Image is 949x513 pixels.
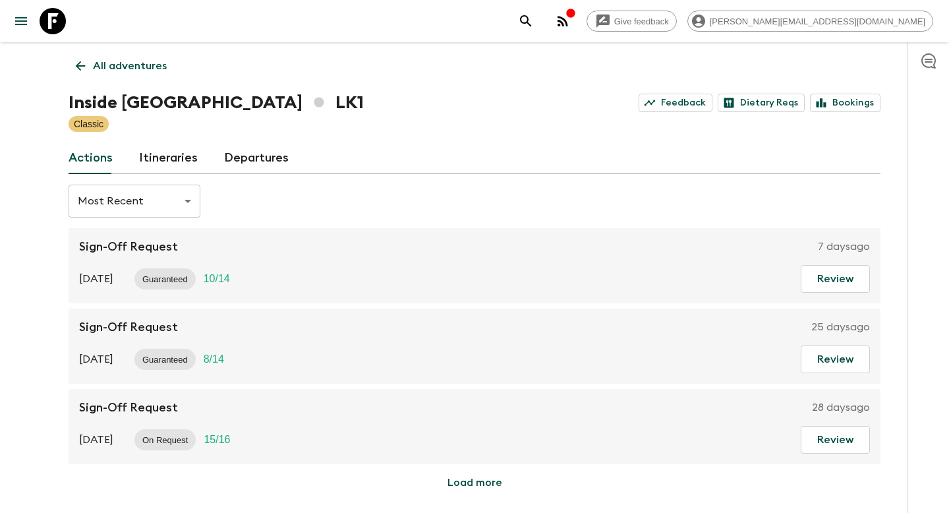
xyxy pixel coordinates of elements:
span: Guaranteed [134,355,196,365]
div: Trip Fill [196,429,238,450]
a: Give feedback [587,11,677,32]
p: All adventures [93,58,167,74]
p: 28 days ago [812,400,870,415]
button: search adventures [513,8,539,34]
div: Most Recent [69,183,200,220]
p: Sign-Off Request [79,319,178,335]
a: Actions [69,142,113,174]
span: Guaranteed [134,274,196,284]
p: Classic [74,117,103,131]
a: Itineraries [139,142,198,174]
p: [DATE] [79,351,113,367]
button: Review [801,265,870,293]
p: 25 days ago [811,319,870,335]
p: 8 / 14 [204,351,224,367]
a: All adventures [69,53,174,79]
p: 15 / 16 [204,432,230,448]
button: Review [801,426,870,454]
a: Bookings [810,94,880,112]
p: Sign-Off Request [79,400,178,415]
p: 10 / 14 [204,271,230,287]
p: Load more [447,475,502,491]
button: Load more [392,469,557,496]
span: [PERSON_NAME][EMAIL_ADDRESS][DOMAIN_NAME] [703,16,933,26]
button: menu [8,8,34,34]
p: [DATE] [79,271,113,287]
span: Give feedback [607,16,676,26]
p: [DATE] [79,432,113,448]
span: On Request [134,435,196,445]
div: Trip Fill [196,349,232,370]
a: Dietary Reqs [718,94,805,112]
p: 7 days ago [818,239,870,255]
a: Feedback [639,94,712,112]
a: Departures [224,142,289,174]
div: [PERSON_NAME][EMAIL_ADDRESS][DOMAIN_NAME] [687,11,933,32]
div: Trip Fill [196,268,238,289]
h1: Inside [GEOGRAPHIC_DATA] LK1 [69,90,364,116]
p: Sign-Off Request [79,239,178,255]
button: Review [801,346,870,373]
